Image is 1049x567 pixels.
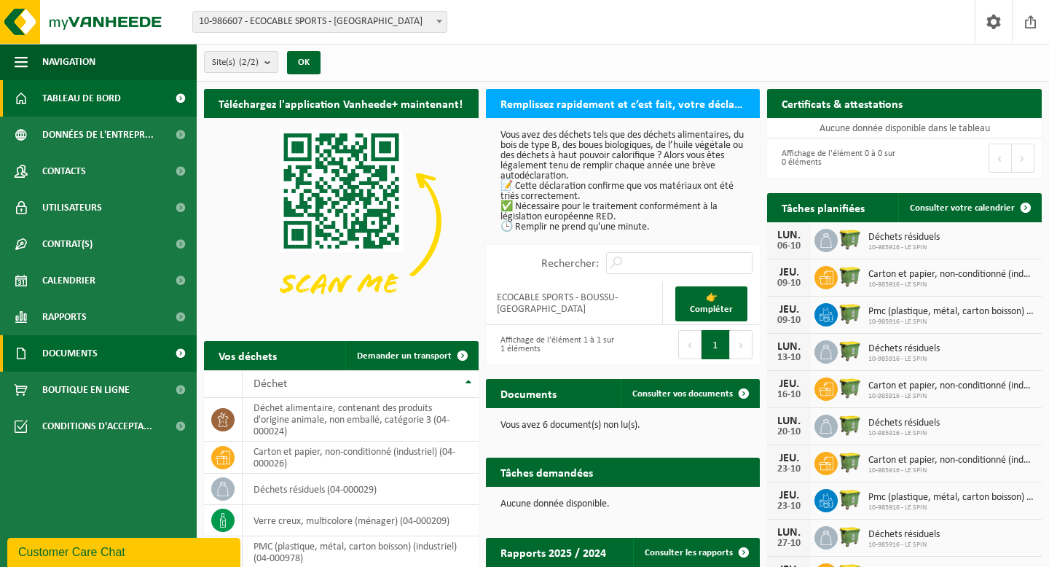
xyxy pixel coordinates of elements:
td: carton et papier, non-conditionné (industriel) (04-000026) [243,442,479,474]
a: Consulter vos documents [621,379,758,408]
span: 10-986607 - ECOCABLE SPORTS - BOUSSU-LEZ-WALCOURT [193,12,447,32]
div: LUN. [774,230,804,241]
img: WB-1100-HPE-GN-50 [838,450,863,474]
div: 27-10 [774,539,804,549]
span: 10-985916 - LE SPIN [868,355,940,364]
span: Contrat(s) [42,226,93,262]
span: Calendrier [42,262,95,299]
span: Déchets résiduels [868,529,940,541]
span: Consulter votre calendrier [910,203,1015,213]
span: Déchet [254,378,287,390]
a: Consulter les rapports [633,538,758,567]
div: 13-10 [774,353,804,363]
div: JEU. [774,453,804,464]
span: Demander un transport [357,351,452,361]
div: Affichage de l'élément 1 à 1 sur 1 éléments [493,329,616,361]
img: WB-1100-HPE-GN-50 [838,487,863,512]
span: Carton et papier, non-conditionné (industriel) [868,380,1034,392]
div: 09-10 [774,316,804,326]
img: WB-1100-HPE-GN-50 [838,227,863,251]
button: Next [1012,144,1034,173]
span: Déchets résiduels [868,343,940,355]
div: Affichage de l'élément 0 à 0 sur 0 éléments [774,142,897,174]
img: WB-1100-HPE-GN-50 [838,412,863,437]
button: Site(s)(2/2) [204,51,278,73]
h2: Vos déchets [204,341,291,369]
span: Données de l'entrepr... [42,117,154,153]
span: Boutique en ligne [42,372,130,408]
span: Consulter vos documents [632,389,733,399]
span: Conditions d'accepta... [42,408,152,445]
div: 16-10 [774,390,804,400]
span: 10-985916 - LE SPIN [868,466,1034,475]
div: JEU. [774,378,804,390]
a: Consulter votre calendrier [898,193,1040,222]
img: WB-1100-HPE-GN-50 [838,301,863,326]
span: 10-985916 - LE SPIN [868,318,1034,326]
h2: Tâches planifiées [767,193,879,222]
div: JEU. [774,304,804,316]
td: ECOCABLE SPORTS - BOUSSU-[GEOGRAPHIC_DATA] [486,281,664,325]
p: Aucune donnée disponible. [500,499,746,509]
span: 10-985916 - LE SPIN [868,281,1034,289]
span: Contacts [42,153,86,189]
p: Vous avez des déchets tels que des déchets alimentaires, du bois de type B, des boues biologiques... [500,130,746,232]
td: déchets résiduels (04-000029) [243,474,479,505]
div: JEU. [774,267,804,278]
span: Navigation [42,44,95,80]
img: WB-1100-HPE-GN-50 [838,264,863,289]
div: 23-10 [774,501,804,512]
label: Rechercher: [541,258,599,270]
span: Utilisateurs [42,189,102,226]
div: 23-10 [774,464,804,474]
div: LUN. [774,341,804,353]
span: Carton et papier, non-conditionné (industriel) [868,269,1034,281]
h2: Rapports 2025 / 2024 [486,538,621,566]
td: verre creux, multicolore (ménager) (04-000209) [243,505,479,536]
span: 10-985916 - LE SPIN [868,541,940,550]
h2: Certificats & attestations [767,89,917,117]
img: WB-1100-HPE-GN-50 [838,375,863,400]
span: Pmc (plastique, métal, carton boisson) (industriel) [868,306,1034,318]
a: 👉 Compléter [675,286,747,321]
count: (2/2) [239,58,259,67]
span: 10-985916 - LE SPIN [868,429,940,438]
span: 10-985916 - LE SPIN [868,504,1034,512]
span: 10-985916 - LE SPIN [868,243,940,252]
span: Documents [42,335,98,372]
div: 20-10 [774,427,804,437]
img: WB-1100-HPE-GN-50 [838,338,863,363]
div: LUN. [774,415,804,427]
a: Demander un transport [345,341,477,370]
div: 09-10 [774,278,804,289]
h2: Téléchargez l'application Vanheede+ maintenant! [204,89,477,117]
td: déchet alimentaire, contenant des produits d'origine animale, non emballé, catégorie 3 (04-000024) [243,398,479,442]
span: Site(s) [212,52,259,74]
span: 10-985916 - LE SPIN [868,392,1034,401]
span: Carton et papier, non-conditionné (industriel) [868,455,1034,466]
img: Download de VHEPlus App [204,118,479,324]
img: WB-1100-HPE-GN-50 [838,524,863,549]
span: Tableau de bord [42,80,121,117]
div: 06-10 [774,241,804,251]
button: 1 [702,330,730,359]
p: Vous avez 6 document(s) non lu(s). [500,421,746,431]
div: JEU. [774,490,804,501]
td: Aucune donnée disponible dans le tableau [767,118,1042,138]
div: LUN. [774,527,804,539]
button: Previous [678,330,702,359]
button: OK [287,51,321,74]
span: Déchets résiduels [868,418,940,429]
iframe: chat widget [7,535,243,567]
span: Déchets résiduels [868,232,940,243]
h2: Remplissez rapidement et c’est fait, votre déclaration RED pour 2025 [486,89,761,117]
h2: Tâches demandées [486,458,608,486]
span: Pmc (plastique, métal, carton boisson) (industriel) [868,492,1034,504]
span: 10-986607 - ECOCABLE SPORTS - BOUSSU-LEZ-WALCOURT [192,11,447,33]
span: Rapports [42,299,87,335]
h2: Documents [486,379,571,407]
button: Previous [989,144,1012,173]
button: Next [730,330,753,359]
